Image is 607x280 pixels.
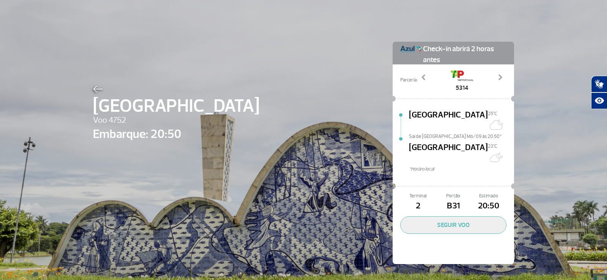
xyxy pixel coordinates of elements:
button: SEGUIR VOO [400,216,506,234]
span: [GEOGRAPHIC_DATA] [409,109,488,133]
span: B31 [436,200,471,213]
span: Parceria: [400,77,417,84]
span: Sai de [GEOGRAPHIC_DATA] Mo/09 às 20:50* [409,133,514,138]
span: 5314 [451,83,473,92]
span: *Horáro local [409,166,514,173]
button: Abrir recursos assistivos. [591,92,607,109]
span: Portão [436,192,471,200]
span: Embarque: 20:50 [93,125,259,143]
span: 23°C [488,143,497,149]
span: Estimado [471,192,506,200]
span: 2 [400,200,436,213]
span: Voo 4752 [93,114,259,127]
button: Abrir tradutor de língua de sinais. [591,76,607,92]
span: [GEOGRAPHIC_DATA] [409,141,488,166]
img: Céu limpo [488,117,503,132]
div: Plugin de acessibilidade da Hand Talk. [591,76,607,109]
span: 25°C [488,111,497,117]
span: Terminal [400,192,436,200]
span: [GEOGRAPHIC_DATA] [93,92,259,120]
span: Check-in abrirá 2 horas antes [423,42,506,66]
img: Muitas nuvens [488,150,503,165]
span: 20:50 [471,200,506,213]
